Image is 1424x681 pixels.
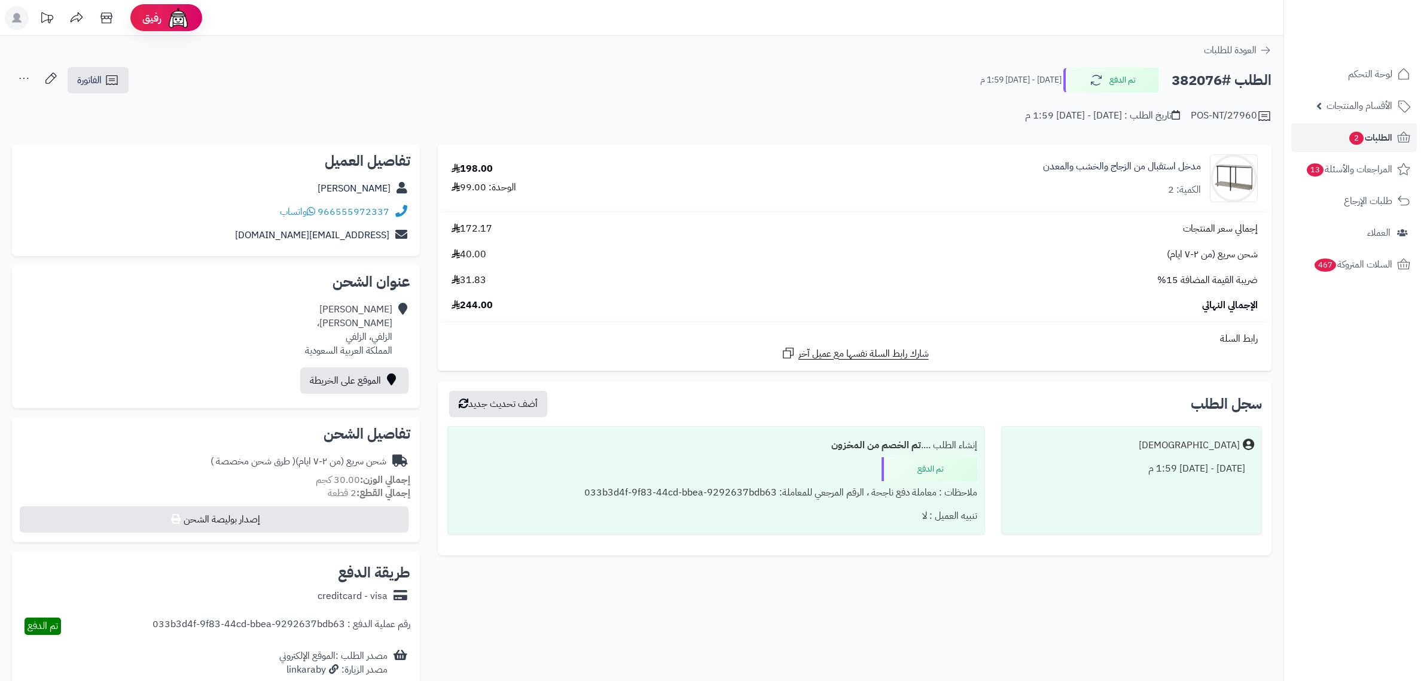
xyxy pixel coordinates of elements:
span: تم الدفع [28,619,58,633]
span: 172.17 [452,222,492,236]
h2: تفاصيل العميل [22,154,410,168]
strong: إجمالي القطع: [356,486,410,500]
span: 244.00 [452,299,493,312]
div: إنشاء الطلب .... [455,434,977,457]
span: طلبات الإرجاع [1344,193,1392,209]
img: logo-2.png [1343,27,1413,52]
span: رفيق [142,11,161,25]
span: العملاء [1367,224,1391,241]
small: 2 قطعة [328,486,410,500]
div: 198.00 [452,162,493,176]
a: 966555972337 [318,205,389,219]
span: الإجمالي النهائي [1202,299,1258,312]
h3: سجل الطلب [1191,397,1262,411]
span: السلات المتروكة [1313,256,1392,273]
div: creditcard - visa [318,589,388,603]
span: ضريبة القيمة المضافة 15% [1157,273,1258,287]
div: رابط السلة [443,332,1267,346]
a: السلات المتروكة467 [1291,250,1417,279]
div: رقم عملية الدفع : 033b3d4f-9f83-44cd-bbea-9292637bdb63 [153,618,410,635]
div: مصدر الزيارة: linkaraby [279,663,388,677]
button: تم الدفع [1063,68,1159,93]
strong: إجمالي الوزن: [360,473,410,487]
span: 13 [1307,163,1324,177]
div: [DATE] - [DATE] 1:59 م [1009,457,1254,481]
span: ( طرق شحن مخصصة ) [211,454,295,469]
span: 31.83 [452,273,486,287]
a: لوحة التحكم [1291,60,1417,89]
div: [DEMOGRAPHIC_DATA] [1139,439,1240,452]
span: 467 [1314,259,1336,272]
span: المراجعات والأسئلة [1306,161,1392,178]
small: 30.00 كجم [316,473,410,487]
a: [PERSON_NAME] [318,181,391,196]
div: تنبيه العميل : لا [455,504,977,528]
small: [DATE] - [DATE] 1:59 م [980,74,1062,86]
span: إجمالي سعر المنتجات [1183,222,1258,236]
a: واتساب [280,205,315,219]
span: 2 [1349,132,1364,145]
div: [PERSON_NAME] [PERSON_NAME]، الزلفي، الزلفي المملكة العربية السعودية [305,303,392,357]
div: ملاحظات : معاملة دفع ناجحة ، الرقم المرجعي للمعاملة: 033b3d4f-9f83-44cd-bbea-9292637bdb63 [455,481,977,504]
span: الفاتورة [77,73,102,87]
span: لوحة التحكم [1348,66,1392,83]
button: أضف تحديث جديد [449,391,547,417]
a: الفاتورة [68,67,129,93]
a: الموقع على الخريطة [300,367,408,394]
img: ai-face.png [166,6,190,30]
a: العملاء [1291,218,1417,247]
h2: عنوان الشحن [22,275,410,289]
div: POS-NT/27960 [1191,109,1271,123]
h2: طريقة الدفع [338,566,410,580]
span: 40.00 [452,248,486,262]
div: تاريخ الطلب : [DATE] - [DATE] 1:59 م [1025,109,1180,123]
span: شحن سريع (من ٢-٧ ايام) [1167,248,1258,262]
div: تم الدفع [882,457,977,481]
div: مصدر الطلب :الموقع الإلكتروني [279,649,388,677]
b: تم الخصم من المخزون [831,438,921,452]
button: إصدار بوليصة الشحن [20,506,408,533]
a: شارك رابط السلة نفسها مع عميل آخر [781,346,929,361]
h2: تفاصيل الشحن [22,427,410,441]
div: الكمية: 2 [1168,183,1201,197]
a: المراجعات والأسئلة13 [1291,155,1417,184]
span: الطلبات [1348,129,1392,146]
a: طلبات الإرجاع [1291,187,1417,215]
a: العودة للطلبات [1204,43,1271,57]
div: الوحدة: 99.00 [452,181,516,194]
a: تحديثات المنصة [32,6,62,33]
img: 1742332971-1-90x90.jpg [1210,154,1257,202]
h2: الطلب #382076 [1172,68,1271,93]
a: الطلبات2 [1291,123,1417,152]
span: شارك رابط السلة نفسها مع عميل آخر [798,347,929,361]
span: الأقسام والمنتجات [1327,98,1392,114]
span: العودة للطلبات [1204,43,1257,57]
a: [EMAIL_ADDRESS][DOMAIN_NAME] [235,228,389,242]
a: مدخل استقبال من الزجاج والخشب والمعدن [1043,160,1201,174]
div: شحن سريع (من ٢-٧ ايام) [211,455,386,469]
